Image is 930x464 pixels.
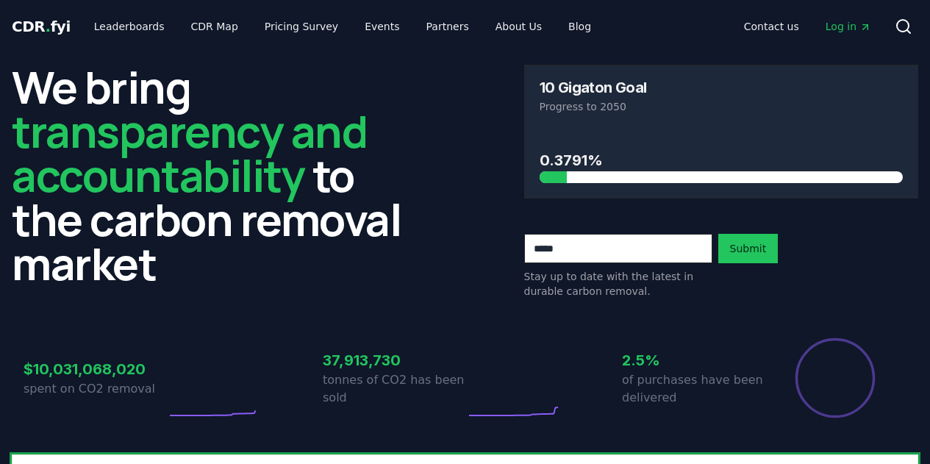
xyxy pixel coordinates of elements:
[82,13,176,40] a: Leaderboards
[622,371,765,407] p: of purchases have been delivered
[353,13,411,40] a: Events
[12,101,367,205] span: transparency and accountability
[46,18,51,35] span: .
[415,13,481,40] a: Partners
[323,349,465,371] h3: 37,913,730
[826,19,871,34] span: Log in
[557,13,603,40] a: Blog
[718,234,779,263] button: Submit
[253,13,350,40] a: Pricing Survey
[732,13,883,40] nav: Main
[622,349,765,371] h3: 2.5%
[323,371,465,407] p: tonnes of CO2 has been sold
[12,65,407,285] h2: We bring to the carbon removal market
[179,13,250,40] a: CDR Map
[540,149,904,171] h3: 0.3791%
[12,18,71,35] span: CDR fyi
[540,99,904,114] p: Progress to 2050
[82,13,603,40] nav: Main
[24,380,166,398] p: spent on CO2 removal
[484,13,554,40] a: About Us
[24,358,166,380] h3: $10,031,068,020
[794,337,876,419] div: Percentage of sales delivered
[732,13,811,40] a: Contact us
[814,13,883,40] a: Log in
[540,80,647,95] h3: 10 Gigaton Goal
[524,269,712,299] p: Stay up to date with the latest in durable carbon removal.
[12,16,71,37] a: CDR.fyi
